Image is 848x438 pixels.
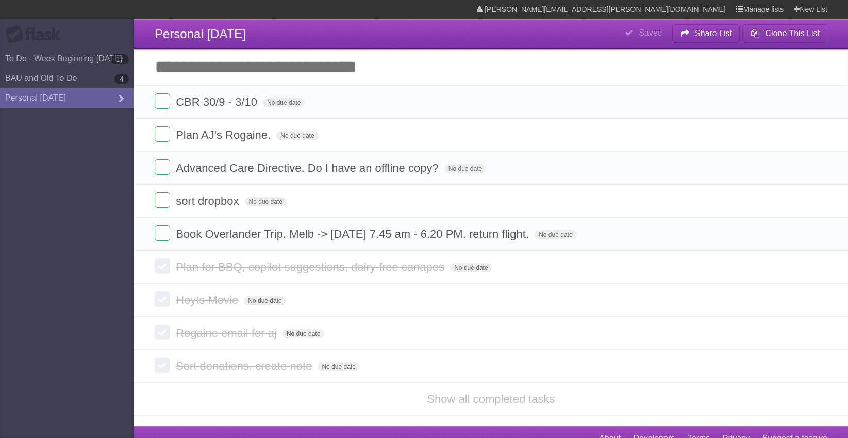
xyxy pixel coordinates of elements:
b: Share List [695,29,732,38]
label: Done [155,159,170,175]
span: No due date [244,296,286,305]
span: No due date [535,230,576,239]
label: Done [155,325,170,340]
span: No due date [282,329,324,338]
label: Done [155,258,170,274]
span: Book Overlander Trip. Melb -> [DATE] 7.45 am - 6.20 PM. return flight. [176,228,531,240]
b: 4 [114,74,129,84]
a: Show all completed tasks [427,393,555,405]
div: Flask [5,25,67,44]
span: Rogaine email for aj [176,327,279,339]
label: Done [155,291,170,307]
label: Done [155,225,170,241]
b: 17 [110,54,129,64]
span: Sort donations, create note [176,360,314,372]
span: No due date [318,362,359,371]
span: No due date [444,164,486,173]
label: Done [155,93,170,109]
span: Plan AJ's Rogaine. [176,128,273,141]
span: Personal [DATE] [155,27,246,41]
b: Clone This List [765,29,820,38]
span: No due date [450,263,492,272]
label: Done [155,192,170,208]
span: Advanced Care Directive. Do I have an offline copy? [176,161,441,174]
b: Saved [639,28,662,37]
span: No due date [276,131,318,140]
button: Share List [672,24,740,43]
span: CBR 30/9 - 3/10 [176,95,260,108]
span: Plan for BBQ, copilot suggestions, dairy free canapes [176,261,447,273]
span: No due date [245,197,287,206]
label: Done [155,358,170,373]
span: No due date [263,98,305,107]
button: Clone This List [742,24,827,43]
span: Hoyts Movie [176,294,241,306]
span: sort dropbox [176,194,241,207]
label: Done [155,126,170,142]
